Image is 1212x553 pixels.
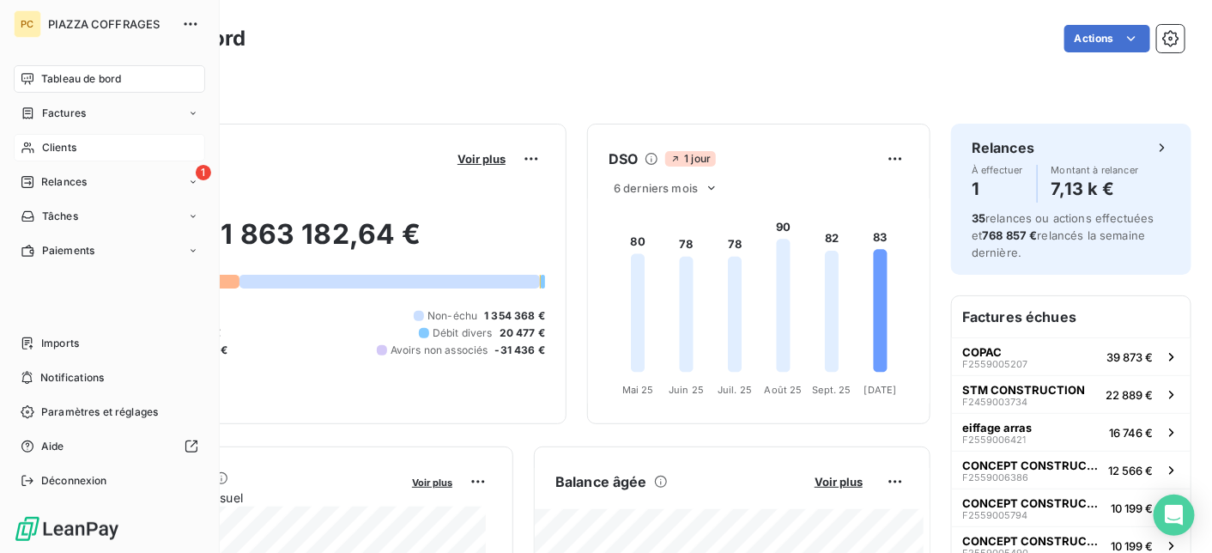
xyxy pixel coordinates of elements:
button: eiffage arrasF255900642116 746 € [952,413,1191,451]
button: STM CONSTRUCTIONF245900373422 889 € [952,375,1191,413]
tspan: Juil. 25 [718,385,752,397]
span: CONCEPT CONSTRUCTION [962,534,1104,548]
span: Non-échu [427,308,477,324]
h6: DSO [609,149,638,169]
span: CONCEPT CONSTRUCTION [962,459,1101,472]
tspan: Sept. 25 [813,385,851,397]
span: PIAZZA COFFRAGES [48,17,172,31]
span: Relances [41,174,87,190]
span: Factures [42,106,86,121]
span: F2559005207 [962,359,1027,369]
span: Tableau de bord [41,71,121,87]
h4: 1 [972,175,1023,203]
span: F2459003734 [962,397,1027,407]
span: COPAC [962,345,1002,359]
span: Voir plus [815,475,863,489]
button: CONCEPT CONSTRUCTIONF255900638612 566 € [952,451,1191,489]
span: Chiffre d'affaires mensuel [97,489,400,507]
button: Voir plus [407,474,458,489]
span: Imports [41,336,79,351]
span: Tâches [42,209,78,224]
span: 6 derniers mois [614,181,698,195]
span: Déconnexion [41,473,107,489]
tspan: Juin 25 [669,385,704,397]
span: Paramètres et réglages [41,404,158,420]
span: 35 [972,211,985,225]
button: COPACF255900520739 873 € [952,337,1191,375]
span: Débit divers [433,325,493,341]
button: Voir plus [809,474,868,489]
span: Voir plus [458,152,506,166]
a: Aide [14,433,205,460]
span: F2559006386 [962,472,1028,483]
span: F2559006421 [962,434,1026,445]
button: CONCEPT CONSTRUCTIONF255900579410 199 € [952,489,1191,526]
span: F2559005794 [962,510,1027,520]
button: Voir plus [452,151,511,167]
span: CONCEPT CONSTRUCTION [962,496,1104,510]
span: eiffage arras [962,421,1032,434]
span: Avoirs non associés [391,343,488,358]
span: 39 873 € [1106,350,1153,364]
span: 12 566 € [1108,464,1153,477]
span: Aide [41,439,64,454]
tspan: Août 25 [765,385,803,397]
span: 16 746 € [1109,426,1153,440]
span: Montant à relancer [1051,165,1139,175]
span: STM CONSTRUCTION [962,383,1085,397]
h6: Relances [972,137,1034,158]
span: Clients [42,140,76,155]
span: 10 199 € [1111,539,1153,553]
div: PC [14,10,41,38]
div: Open Intercom Messenger [1154,495,1195,536]
span: 22 889 € [1106,388,1153,402]
button: Actions [1064,25,1150,52]
span: 1 jour [665,151,716,167]
tspan: [DATE] [864,385,897,397]
span: 10 199 € [1111,501,1153,515]
span: 1 354 368 € [484,308,545,324]
tspan: Mai 25 [622,385,654,397]
span: À effectuer [972,165,1023,175]
img: Logo LeanPay [14,515,120,543]
span: 768 857 € [982,228,1037,242]
span: Notifications [40,370,104,386]
h4: 7,13 k € [1051,175,1139,203]
span: relances ou actions effectuées et relancés la semaine dernière. [972,211,1154,259]
span: Voir plus [412,477,452,489]
span: 20 477 € [500,325,545,341]
h2: 1 863 182,64 € [97,217,545,269]
h6: Balance âgée [555,471,647,492]
span: 1 [196,165,211,180]
span: Paiements [42,243,94,258]
h6: Factures échues [952,296,1191,337]
span: -31 436 € [495,343,545,358]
